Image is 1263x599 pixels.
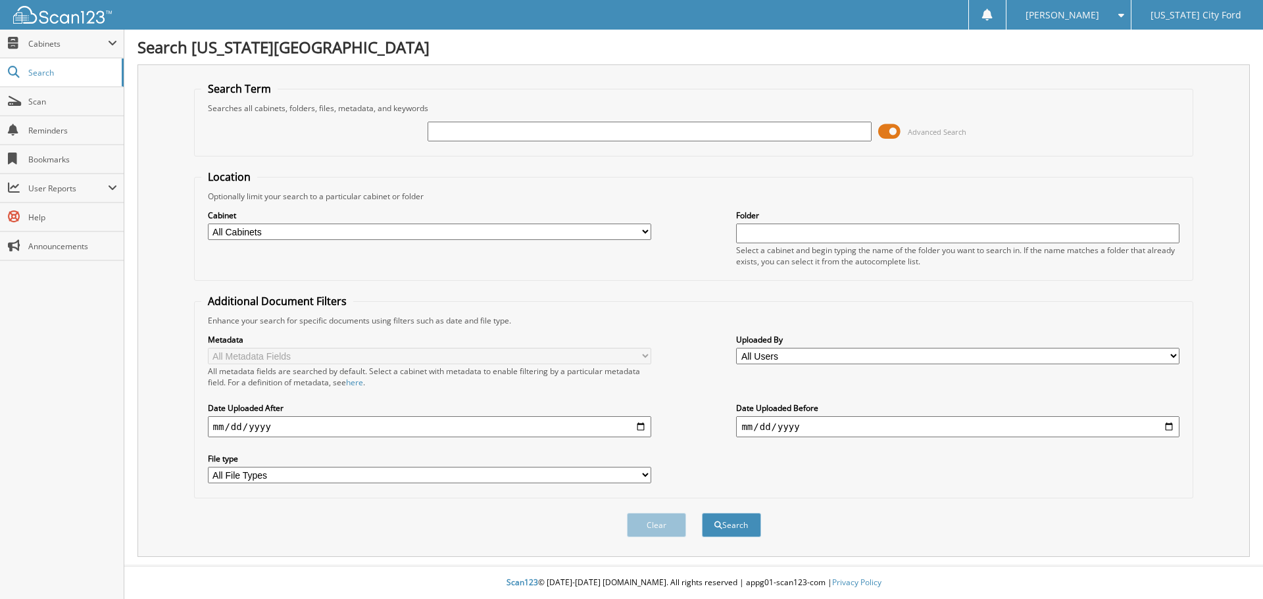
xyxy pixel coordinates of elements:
legend: Search Term [201,82,278,96]
label: Metadata [208,334,651,345]
label: Cabinet [208,210,651,221]
span: Advanced Search [908,127,966,137]
div: © [DATE]-[DATE] [DOMAIN_NAME]. All rights reserved | appg01-scan123-com | [124,567,1263,599]
input: end [736,416,1179,437]
span: Search [28,67,115,78]
label: Folder [736,210,1179,221]
label: Date Uploaded After [208,402,651,414]
div: Select a cabinet and begin typing the name of the folder you want to search in. If the name match... [736,245,1179,267]
span: User Reports [28,183,108,194]
label: Uploaded By [736,334,1179,345]
a: Privacy Policy [832,577,881,588]
a: here [346,377,363,388]
span: Reminders [28,125,117,136]
div: All metadata fields are searched by default. Select a cabinet with metadata to enable filtering b... [208,366,651,388]
span: Scan123 [507,577,538,588]
input: start [208,416,651,437]
legend: Location [201,170,257,184]
span: Cabinets [28,38,108,49]
span: Bookmarks [28,154,117,165]
img: scan123-logo-white.svg [13,6,112,24]
span: Scan [28,96,117,107]
button: Clear [627,513,686,537]
label: File type [208,453,651,464]
div: Searches all cabinets, folders, files, metadata, and keywords [201,103,1187,114]
div: Enhance your search for specific documents using filters such as date and file type. [201,315,1187,326]
div: Optionally limit your search to a particular cabinet or folder [201,191,1187,202]
label: Date Uploaded Before [736,402,1179,414]
button: Search [702,513,761,537]
span: [US_STATE] City Ford [1151,11,1241,19]
span: [PERSON_NAME] [1026,11,1099,19]
span: Help [28,212,117,223]
h1: Search [US_STATE][GEOGRAPHIC_DATA] [137,36,1250,58]
legend: Additional Document Filters [201,294,353,308]
span: Announcements [28,241,117,252]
